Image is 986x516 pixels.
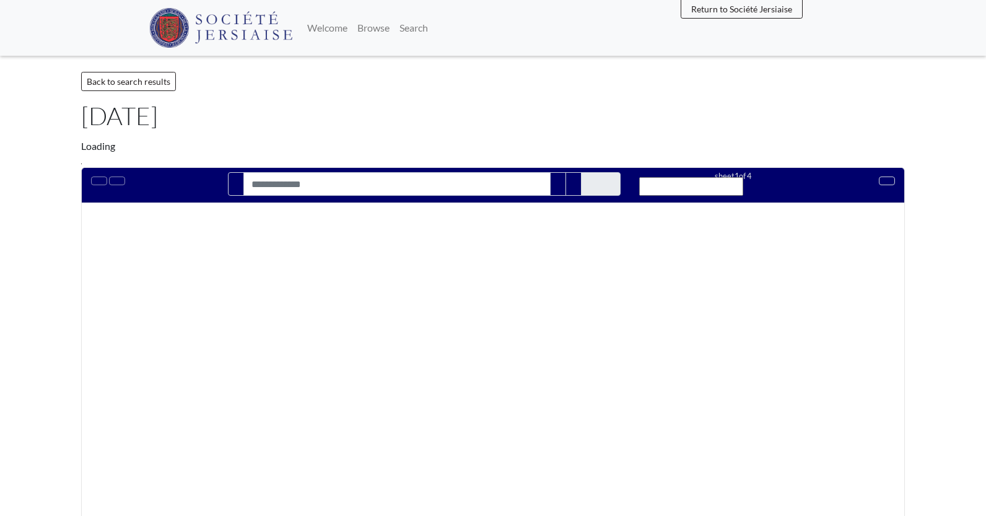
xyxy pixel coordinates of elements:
[879,177,895,185] button: Full screen mode
[149,8,292,48] img: Société Jersiaise
[243,172,551,196] input: Search for
[691,4,792,14] span: Return to Société Jersiaise
[228,172,244,196] button: Search
[550,172,566,196] button: Previous Match
[81,101,905,131] h1: [DATE]
[565,172,582,196] button: Next Match
[149,5,292,51] a: Société Jersiaise logo
[302,15,352,40] a: Welcome
[395,15,433,40] a: Search
[91,177,107,185] button: Toggle text selection (Alt+T)
[109,177,125,185] button: Open transcription window
[81,72,176,91] a: Back to search results
[735,171,739,181] span: 1
[639,170,826,182] div: sheet of 4
[352,15,395,40] a: Browse
[81,139,905,154] p: Loading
